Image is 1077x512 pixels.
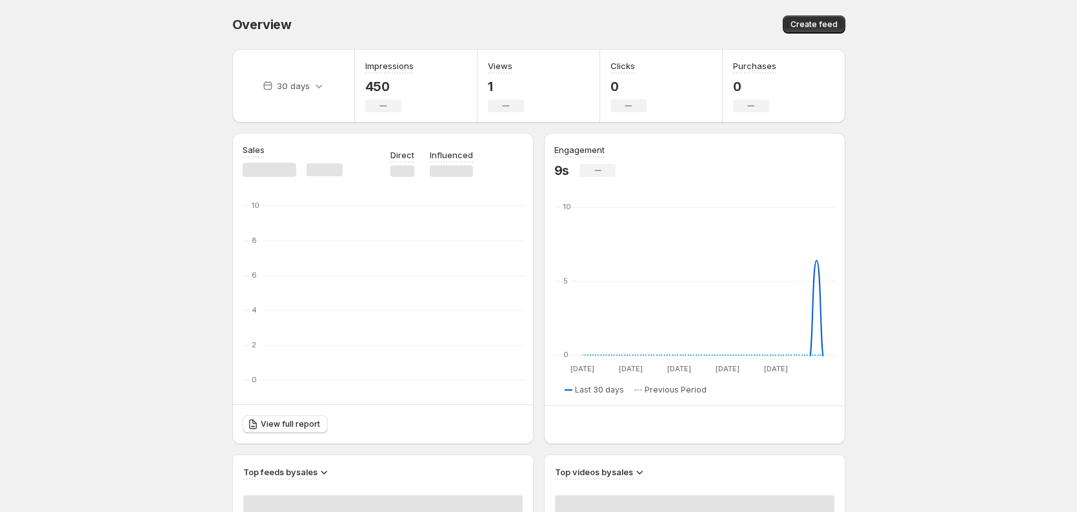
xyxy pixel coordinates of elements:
p: 0 [610,79,647,94]
p: 30 days [277,79,310,92]
p: 0 [733,79,776,94]
h3: Clicks [610,59,635,72]
h3: Top videos by sales [555,466,633,478]
text: 0 [563,350,569,359]
h3: Views [488,59,512,72]
text: [DATE] [619,364,643,373]
span: Previous Period [645,385,707,395]
text: 2 [252,340,256,349]
h3: Engagement [554,143,605,156]
text: 8 [252,236,257,245]
p: Influenced [430,148,473,161]
text: 4 [252,305,257,314]
h3: Top feeds by sales [243,466,317,478]
span: Last 30 days [575,385,624,395]
h3: Purchases [733,59,776,72]
button: Create feed [783,15,845,34]
span: Create feed [790,19,838,30]
span: View full report [261,419,320,429]
text: 10 [563,202,571,211]
span: Overview [232,17,292,32]
text: [DATE] [570,364,594,373]
text: 6 [252,271,257,280]
text: [DATE] [764,364,788,373]
text: 10 [252,201,259,210]
a: View full report [243,415,328,433]
p: 450 [365,79,414,94]
text: 0 [252,375,257,384]
text: [DATE] [716,364,740,373]
p: Direct [390,148,414,161]
h3: Sales [243,143,265,156]
p: 9s [554,163,570,178]
p: 1 [488,79,524,94]
text: [DATE] [667,364,691,373]
h3: Impressions [365,59,414,72]
text: 5 [563,276,568,285]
